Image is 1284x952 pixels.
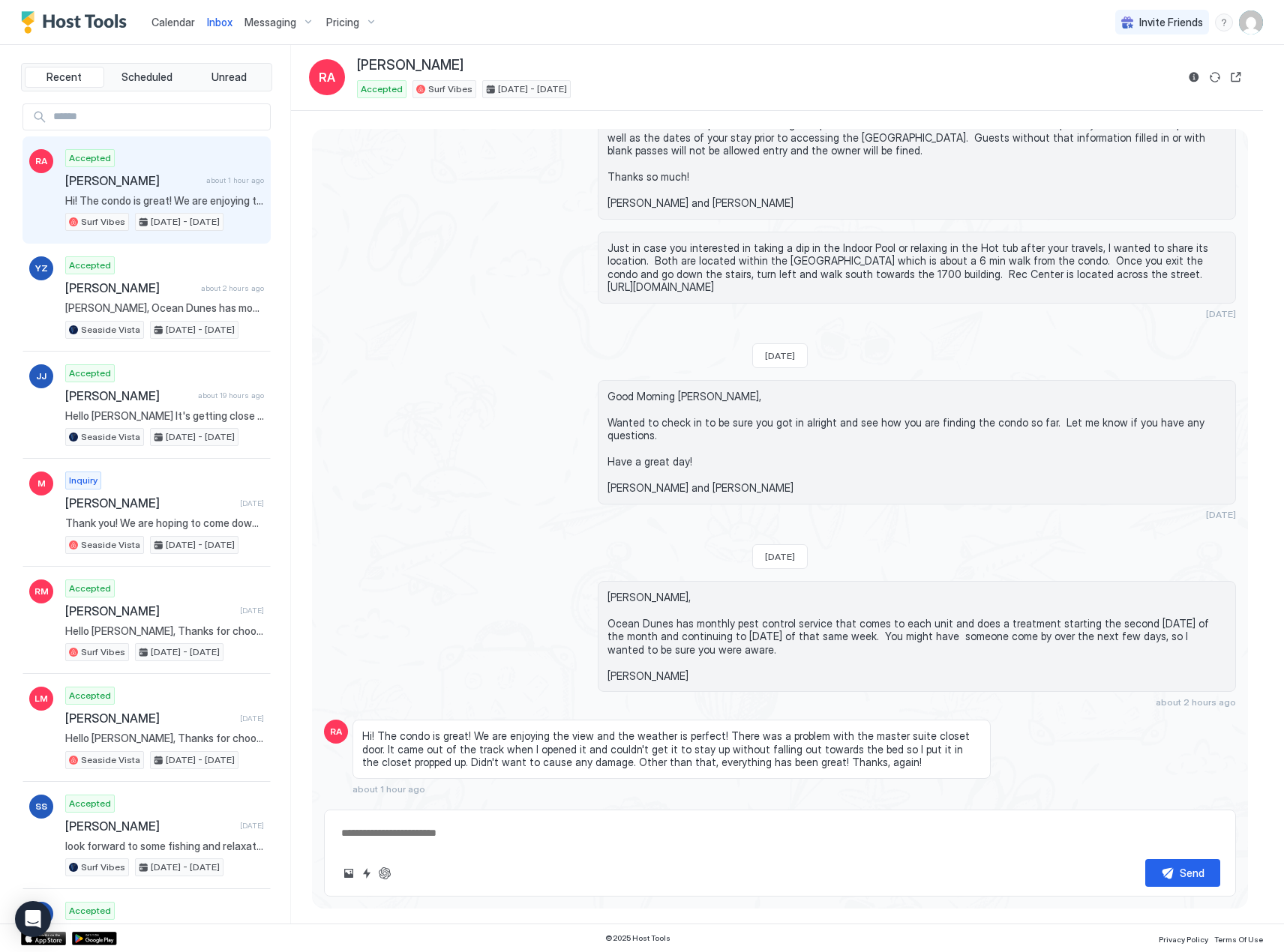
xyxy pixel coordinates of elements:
[1214,935,1263,944] span: Terms Of Use
[1206,68,1224,86] button: Sync reservation
[37,477,46,490] span: M
[1159,935,1208,944] span: Privacy Policy
[107,67,187,88] button: Scheduled
[352,783,425,795] span: about 1 hour ago
[69,689,111,702] span: Accepted
[81,861,125,874] span: Surf Vibes
[198,391,264,400] span: about 19 hours ago
[765,350,795,361] span: [DATE]
[362,729,981,769] span: Hi! The condo is great! We are enjoying the view and the weather is perfect! There was a problem ...
[81,430,140,444] span: Seaside Vista
[376,864,394,882] button: ChatGPT Auto Reply
[206,175,264,185] span: about 1 hour ago
[361,82,403,96] span: Accepted
[240,714,264,723] span: [DATE]
[330,725,342,738] span: RA
[1185,68,1203,86] button: Reservation information
[65,495,234,510] span: [PERSON_NAME]
[65,711,234,726] span: [PERSON_NAME]
[340,864,358,882] button: Upload image
[46,70,82,84] span: Recent
[1227,68,1245,86] button: Open reservation
[1239,10,1263,34] div: User profile
[1206,308,1236,319] span: [DATE]
[240,498,264,508] span: [DATE]
[607,591,1226,683] span: [PERSON_NAME], Ocean Dunes has monthly pest control service that comes to each unit and does a tr...
[121,70,172,84] span: Scheduled
[65,388,192,403] span: [PERSON_NAME]
[166,323,235,337] span: [DATE] - [DATE]
[240,606,264,615] span: [DATE]
[151,14,195,30] a: Calendar
[15,901,51,937] div: Open Intercom Messenger
[207,14,232,30] a: Inbox
[65,732,264,745] span: Hello [PERSON_NAME], Thanks for choosing to stay at our place! We are sure you will love it. We w...
[166,753,235,767] span: [DATE] - [DATE]
[21,932,66,945] a: App Store
[326,16,359,29] span: Pricing
[498,82,567,96] span: [DATE] - [DATE]
[211,70,247,84] span: Unread
[81,753,140,767] span: Seaside Vista
[1215,13,1233,31] div: menu
[69,904,111,918] span: Accepted
[765,551,795,562] span: [DATE]
[151,16,195,28] span: Calendar
[151,645,220,659] span: [DATE] - [DATE]
[1180,865,1204,881] div: Send
[35,800,47,813] span: SS
[166,430,235,444] span: [DATE] - [DATE]
[36,370,46,383] span: JJ
[607,91,1226,210] span: Hello [PERSON_NAME], I wanted to share a quick note about guest passes for the Rec Center. Please...
[151,215,220,229] span: [DATE] - [DATE]
[81,323,140,337] span: Seaside Vista
[81,645,125,659] span: Surf Vibes
[69,582,111,595] span: Accepted
[69,474,97,487] span: Inquiry
[81,215,125,229] span: Surf Vibes
[428,82,472,96] span: Surf Vibes
[35,262,48,275] span: YZ
[65,301,264,315] span: [PERSON_NAME], Ocean Dunes has monthly pest control service that comes to each unit and does a tr...
[240,821,264,831] span: [DATE]
[47,104,270,130] input: Input Field
[605,933,670,943] span: © 2025 Host Tools
[65,194,264,208] span: Hi! The condo is great! We are enjoying the view and the weather is perfect! There was a problem ...
[69,367,111,380] span: Accepted
[1139,16,1203,29] span: Invite Friends
[65,819,234,834] span: [PERSON_NAME]
[607,241,1226,294] span: Just in case you interested in taking a dip in the Indoor Pool or relaxing in the Hot tub after y...
[357,57,463,74] span: [PERSON_NAME]
[21,63,272,91] div: tab-group
[34,692,48,705] span: LM
[1159,930,1208,946] a: Privacy Policy
[65,409,264,423] span: Hello [PERSON_NAME] It's getting close to your stay so we want to give you some information to ge...
[69,259,111,272] span: Accepted
[607,390,1226,495] span: Good Morning [PERSON_NAME], Wanted to check in to be sure you got in alright and see how you are ...
[34,585,49,598] span: RM
[35,154,47,168] span: RA
[244,16,296,29] span: Messaging
[201,283,264,293] span: about 2 hours ago
[166,538,235,552] span: [DATE] - [DATE]
[65,280,195,295] span: [PERSON_NAME]
[358,864,376,882] button: Quick reply
[319,68,335,86] span: RA
[72,932,117,945] a: Google Play Store
[25,67,104,88] button: Recent
[65,516,264,530] span: Thank you! We are hoping to come down next week but are keeping an eye on the hurricanes the next...
[65,173,200,188] span: [PERSON_NAME]
[1156,696,1236,708] span: about 2 hours ago
[21,11,133,34] a: Host Tools Logo
[151,861,220,874] span: [DATE] - [DATE]
[189,67,268,88] button: Unread
[69,797,111,810] span: Accepted
[1214,930,1263,946] a: Terms Of Use
[69,151,111,165] span: Accepted
[81,538,140,552] span: Seaside Vista
[207,16,232,28] span: Inbox
[65,624,264,638] span: Hello [PERSON_NAME], Thanks for choosing to stay at our place! We are sure you will love it. We w...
